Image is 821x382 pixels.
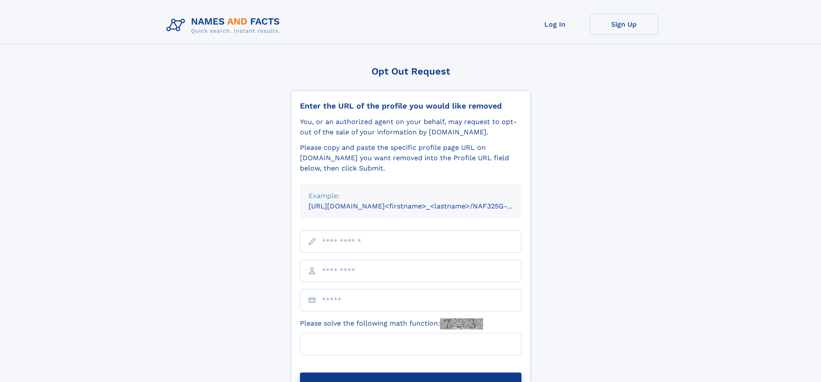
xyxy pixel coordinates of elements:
[300,143,521,174] div: Please copy and paste the specific profile page URL on [DOMAIN_NAME] you want removed into the Pr...
[300,101,521,111] div: Enter the URL of the profile you would like removed
[291,66,531,77] div: Opt Out Request
[163,14,287,37] img: Logo Names and Facts
[590,14,659,35] a: Sign Up
[521,14,590,35] a: Log In
[300,117,521,137] div: You, or an authorized agent on your behalf, may request to opt-out of the sale of your informatio...
[300,318,483,329] label: Please solve the following math function:
[309,191,513,201] div: Example:
[309,202,538,210] small: [URL][DOMAIN_NAME]<firstname>_<lastname>/NAF325G-xxxxxxxx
